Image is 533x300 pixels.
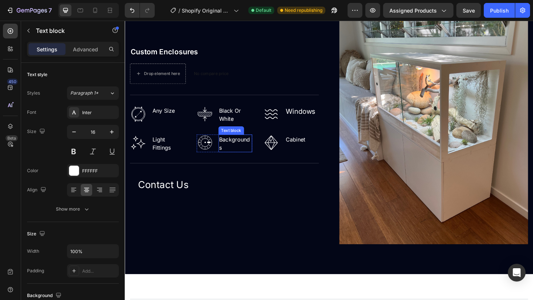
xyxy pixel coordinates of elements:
[463,7,475,14] span: Save
[125,3,155,18] div: Undo/Redo
[14,171,69,186] p: Contact Us
[175,125,196,133] p: Cabinet
[27,127,47,137] div: Size
[6,135,18,141] div: Beta
[27,267,44,274] div: Padding
[56,205,90,213] div: Show more
[484,3,515,18] button: Publish
[490,7,509,14] div: Publish
[389,7,437,14] span: Assigned Products
[125,21,533,300] iframe: Design area
[78,124,96,142] img: Alt Image
[150,93,168,110] img: Alt Image
[256,7,271,14] span: Default
[103,125,138,142] p: Backgrounds
[27,202,119,216] button: Show more
[285,7,322,14] span: Need republishing
[73,45,98,53] p: Advanced
[508,264,526,282] div: Open Intercom Messenger
[6,167,78,190] a: Contact Us
[27,90,40,96] div: Styles
[27,71,47,78] div: Text style
[456,3,481,18] button: Save
[82,168,117,174] div: FFFFFF
[3,3,55,18] button: 7
[67,245,118,258] input: Auto
[82,109,117,116] div: Inter
[27,167,38,174] div: Color
[27,248,39,255] div: Width
[36,26,99,35] p: Text block
[37,45,57,53] p: Settings
[383,3,453,18] button: Assigned Products
[82,268,117,275] div: Add...
[27,109,36,116] div: Font
[178,7,180,14] span: /
[48,6,52,15] p: 7
[150,124,168,142] img: Alt Image
[27,185,48,195] div: Align
[70,90,98,96] span: Paragraph 1*
[6,124,23,142] img: Alt Image
[30,125,66,142] p: Light Fittings
[67,86,119,100] button: Paragraph 1*
[7,79,18,85] div: 450
[27,229,47,239] div: Size
[103,116,128,123] div: Text block
[175,93,207,104] p: Windows
[182,7,231,14] span: Shopify Original Product Template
